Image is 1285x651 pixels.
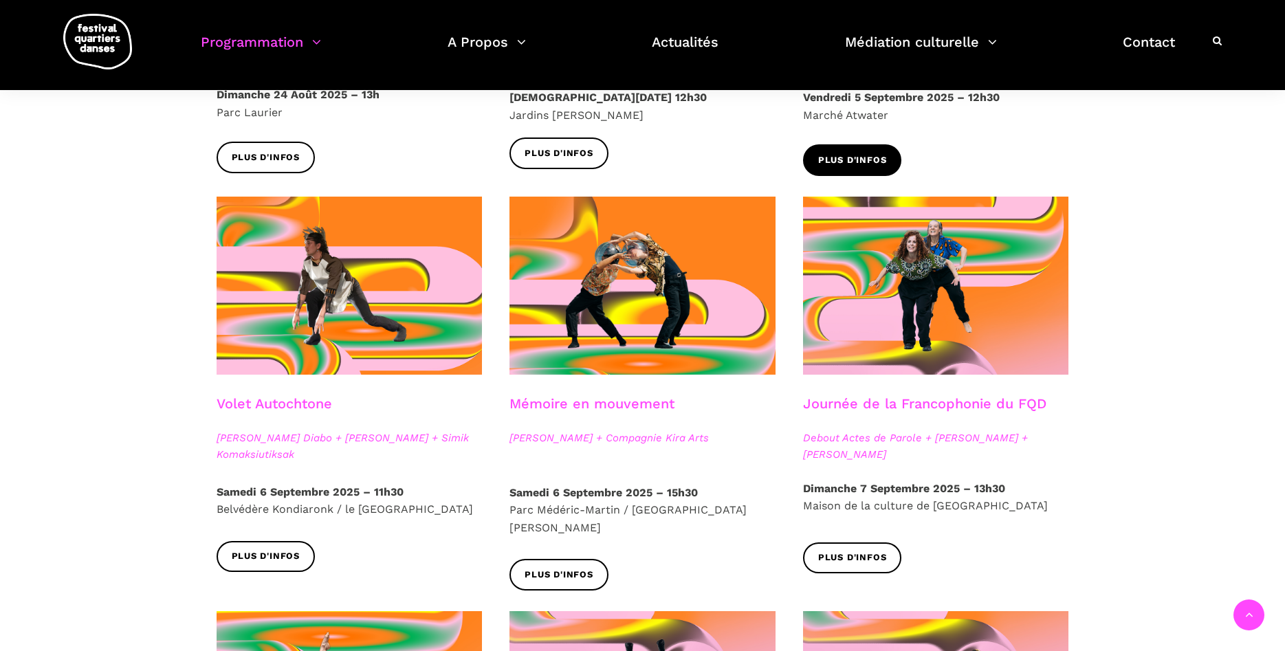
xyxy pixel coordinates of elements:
[232,549,300,564] span: Plus d'infos
[525,146,593,161] span: Plus d'infos
[509,484,776,537] p: Parc Médéric-Martin / [GEOGRAPHIC_DATA][PERSON_NAME]
[803,91,1000,104] strong: Vendredi 5 Septembre 2025 – 12h30
[217,395,332,412] a: Volet Autochtone
[1123,30,1175,71] a: Contact
[525,568,593,582] span: Plus d'infos
[803,480,1069,515] p: Maison de la culture de [GEOGRAPHIC_DATA]
[845,30,997,71] a: Médiation culturelle
[803,482,1005,495] strong: Dimanche 7 Septembre 2025 – 13h30
[803,395,1046,412] a: Journée de la Francophonie du FQD
[652,30,718,71] a: Actualités
[818,153,887,168] span: Plus d'infos
[803,542,902,573] a: Plus d'infos
[217,485,404,498] strong: Samedi 6 Septembre 2025 – 11h30
[803,89,1069,124] p: Marché Atwater
[217,86,483,121] p: Parc Laurier
[818,551,887,565] span: Plus d'infos
[803,430,1069,463] span: Debout Actes de Parole + [PERSON_NAME] + [PERSON_NAME]
[448,30,526,71] a: A Propos
[509,89,776,124] p: Jardins [PERSON_NAME]
[217,142,316,173] a: Plus d'infos
[509,137,608,168] a: Plus d'infos
[201,30,321,71] a: Programmation
[232,151,300,165] span: Plus d'infos
[509,559,608,590] a: Plus d'infos
[509,486,698,499] strong: Samedi 6 Septembre 2025 – 15h30
[217,88,380,101] strong: Dimanche 24 Août 2025 – 13h
[217,541,316,572] a: Plus d'infos
[217,483,483,518] p: Belvédère Kondiaronk / le [GEOGRAPHIC_DATA]
[217,430,483,463] span: [PERSON_NAME] Diabo + [PERSON_NAME] + Simik Komaksiutiksak
[509,91,707,104] strong: [DEMOGRAPHIC_DATA][DATE] 12h30
[509,430,776,446] span: [PERSON_NAME] + Compagnie Kira Arts
[803,144,902,175] a: Plus d'infos
[509,395,674,412] a: Mémoire en mouvement
[63,14,132,69] img: logo-fqd-med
